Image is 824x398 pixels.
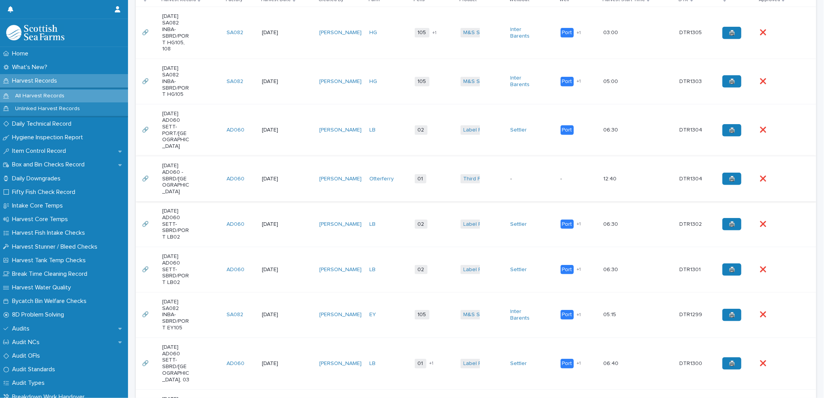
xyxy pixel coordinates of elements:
p: 05:15 [603,310,618,318]
p: Daily Downgrades [9,175,67,182]
div: Port [561,220,574,229]
p: [DATE] AD060 -SBRD/[GEOGRAPHIC_DATA] [162,163,190,195]
tr: 🔗🔗 [DATE] SA082 INBA-SBRD/PORT EY105SA082 [DATE][PERSON_NAME] EY 105M&S Select Inter Barents Port... [136,292,816,337]
a: M&S Select [464,311,493,318]
p: [DATE] AD060 SETT-SBRD/PORT LB02 [162,253,190,286]
p: All Harvest Records [9,93,71,99]
tr: 🔗🔗 [DATE] AD060 SETT-SBRD/PORT LB02AD060 [DATE][PERSON_NAME] LB 02Label Rouge Settler Port+106:30... [136,247,816,292]
span: + 1 [577,267,581,272]
a: 🖨️ [722,309,741,321]
p: 🔗 [142,220,150,228]
p: ❌ [760,265,768,273]
p: Item Control Record [9,147,72,155]
p: [DATE] SA082 INBA-SBRD/PORT HG105, 108 [162,13,190,52]
p: 06:30 [603,265,620,273]
span: 105 [415,28,429,38]
span: + 1 [577,222,581,227]
span: 02 [415,220,428,229]
p: Harvest Fish Intake Checks [9,229,91,237]
p: Harvest Core Temps [9,216,74,223]
p: [DATE] [262,78,289,85]
p: [DATE] AD060 SETT-SBRD/[GEOGRAPHIC_DATA], 03 [162,344,190,383]
img: mMrefqRFQpe26GRNOUkG [6,25,64,40]
tr: 🔗🔗 [DATE] AD060 SETT-SBRD/PORT LB02AD060 [DATE][PERSON_NAME] LB 02Label Rouge Settler Port+106:30... [136,201,816,247]
tr: 🔗🔗 [DATE] AD060 SETT-PORT/[GEOGRAPHIC_DATA]AD060 [DATE][PERSON_NAME] LB 02Label Rouge Settler Por... [136,104,816,156]
span: 105 [415,310,429,320]
p: DTR1304 [680,174,704,182]
a: EY [369,311,376,318]
p: [DATE] [262,311,289,318]
p: Home [9,50,35,57]
a: LB [369,221,376,228]
span: 🖨️ [729,128,735,133]
a: [PERSON_NAME] [319,221,362,228]
tr: 🔗🔗 [DATE] SA082 INBA-SBRD/PORT HG105, 108SA082 [DATE][PERSON_NAME] HG 105+1M&S Select Inter Baren... [136,7,816,59]
a: 🖨️ [722,263,741,276]
a: AD060 [227,176,244,182]
p: Audit OFIs [9,352,46,360]
a: LB [369,266,376,273]
p: [DATE] SA082 INBA-SBRD/PORT HG105 [162,65,190,98]
a: Third Party Salmon [464,176,511,182]
p: 🔗 [142,125,150,133]
p: [DATE] AD060 SETT-SBRD/PORT LB02 [162,208,190,241]
p: 06:40 [603,359,620,367]
p: DTR1301 [680,265,703,273]
span: + 1 [577,79,581,84]
div: Port [561,28,574,38]
tr: 🔗🔗 [DATE] AD060 SETT-SBRD/[GEOGRAPHIC_DATA], 03AD060 [DATE][PERSON_NAME] LB 01+1Label Rouge Settl... [136,337,816,389]
p: [DATE] [262,29,289,36]
span: + 1 [577,313,581,317]
p: ❌ [760,310,768,318]
p: 8D Problem Solving [9,311,70,318]
a: [PERSON_NAME] [319,176,362,182]
div: Port [561,359,574,369]
p: [DATE] [262,221,289,228]
a: 🖨️ [722,218,741,230]
p: ❌ [760,77,768,85]
div: Port [561,265,574,275]
a: 🖨️ [722,124,741,137]
p: Audit NCs [9,339,46,346]
span: 🖨️ [729,267,735,272]
a: M&S Select [464,78,493,85]
p: [DATE] SA082 INBA-SBRD/PORT EY105 [162,299,190,331]
span: + 1 [429,361,434,366]
span: 🖨️ [729,312,735,318]
p: Audit Types [9,379,51,387]
p: 🔗 [142,310,150,318]
span: 🖨️ [729,79,735,84]
a: LB [369,127,376,133]
p: Hygiene Inspection Report [9,134,89,141]
a: [PERSON_NAME] [319,311,362,318]
tr: 🔗🔗 [DATE] AD060 -SBRD/[GEOGRAPHIC_DATA]AD060 [DATE][PERSON_NAME] Otterferry 01Third Party Salmon ... [136,156,816,201]
p: 🔗 [142,28,150,36]
a: AD060 [227,221,244,228]
p: Harvest Water Quality [9,284,77,291]
p: Harvest Tank Temp Checks [9,257,92,264]
p: [DATE] AD060 SETT-PORT/[GEOGRAPHIC_DATA] [162,111,190,150]
a: Label Rouge [464,221,495,228]
a: Settler [511,360,527,367]
a: Settler [511,127,527,133]
div: Port [561,77,574,87]
p: Intake Core Temps [9,202,69,209]
a: AD060 [227,127,244,133]
p: DTR1303 [680,77,704,85]
p: 12:40 [603,174,618,182]
p: DTR1299 [680,310,704,318]
p: 06:30 [603,220,620,228]
a: [PERSON_NAME] [319,78,362,85]
span: 🖨️ [729,30,735,36]
a: 🖨️ [722,75,741,88]
p: Daily Technical Record [9,120,78,128]
span: 02 [415,265,428,275]
p: Audit Standards [9,366,61,373]
p: 🔗 [142,77,150,85]
a: Inter Barents [511,75,538,88]
p: ❌ [760,220,768,228]
span: 🖨️ [729,221,735,227]
p: What's New? [9,64,54,71]
p: Box and Bin Checks Record [9,161,91,168]
a: AD060 [227,266,244,273]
